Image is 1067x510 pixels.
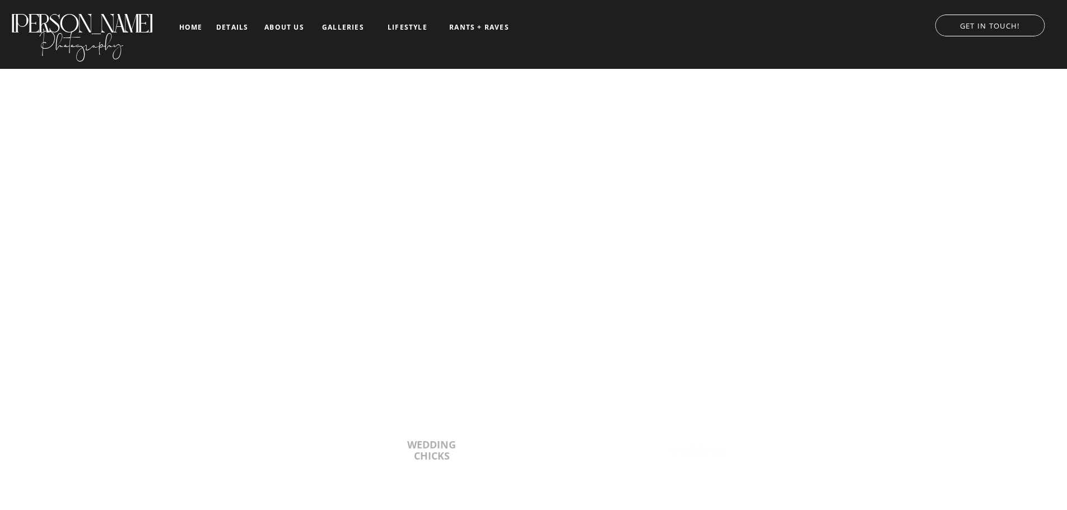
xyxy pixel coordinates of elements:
h3: DOCUMENTARY-STYLE PHOTOGRAPHY WITH A TOUCH OF EDITORIAL FLAIR [375,318,692,329]
a: home [178,24,204,31]
a: LIFESTYLE [379,24,436,31]
h2: TELLING YOUR LOVE STORY [272,283,795,316]
h1: Austin Wedding Photographer [430,265,579,277]
a: details [216,24,248,30]
a: GET IN TOUCH! [924,18,1056,30]
b: WEDDING CHICKS [407,438,456,462]
a: [PERSON_NAME] [10,9,153,27]
a: galleries [320,24,366,31]
a: RANTS + RAVES [448,24,510,31]
a: Photography [10,22,153,59]
a: about us [261,24,307,31]
h2: & Worldwide [571,265,639,276]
